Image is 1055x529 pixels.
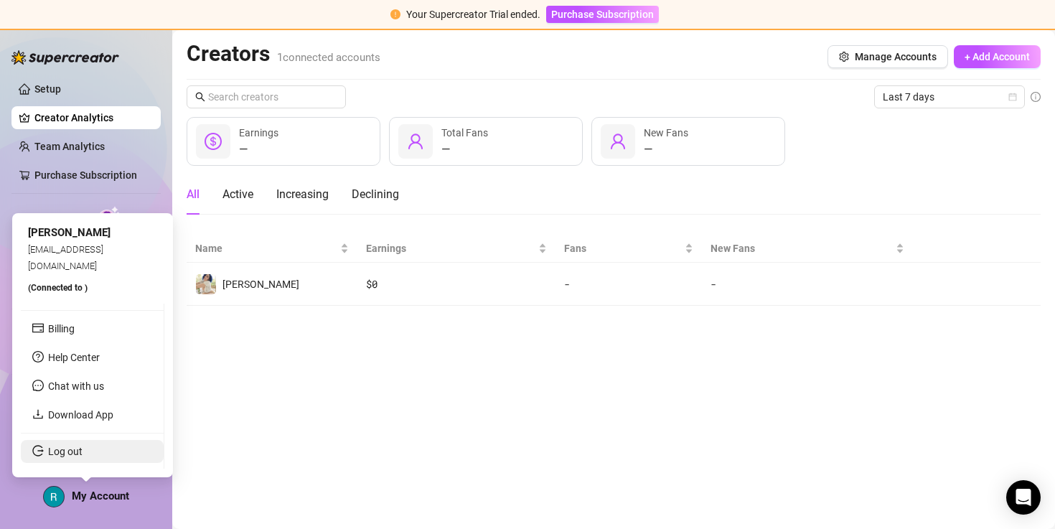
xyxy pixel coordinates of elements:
[34,141,105,152] a: Team Analytics
[195,240,337,256] span: Name
[187,40,380,67] h2: Creators
[21,440,164,463] li: Log out
[711,276,904,292] div: -
[855,51,937,62] span: Manage Accounts
[546,6,659,23] button: Purchase Subscription
[555,235,702,263] th: Fans
[352,186,399,203] div: Declining
[196,274,216,294] img: Lizbeth
[72,490,129,502] span: My Account
[34,83,61,95] a: Setup
[827,45,948,68] button: Manage Accounts
[1006,480,1041,515] div: Open Intercom Messenger
[28,244,103,271] span: [EMAIL_ADDRESS][DOMAIN_NAME]
[839,52,849,62] span: setting
[239,127,278,139] span: Earnings
[34,106,149,129] a: Creator Analytics
[1031,92,1041,102] span: info-circle
[644,127,688,139] span: New Fans
[222,278,299,290] span: [PERSON_NAME]
[546,9,659,20] a: Purchase Subscription
[187,186,200,203] div: All
[239,141,278,158] div: —
[34,169,137,181] a: Purchase Subscription
[551,9,654,20] span: Purchase Subscription
[28,226,111,239] span: [PERSON_NAME]
[954,45,1041,68] button: + Add Account
[441,127,488,139] span: Total Fans
[195,92,205,102] span: search
[357,235,555,263] th: Earnings
[609,133,627,150] span: user
[205,133,222,150] span: dollar-circle
[564,276,693,292] div: -
[702,235,912,263] th: New Fans
[277,51,380,64] span: 1 connected accounts
[711,240,892,256] span: New Fans
[28,283,88,293] span: (Connected to )
[48,352,100,363] a: Help Center
[21,317,164,340] li: Billing
[48,323,75,334] a: Billing
[11,50,119,65] img: logo-BBDzfeDw.svg
[883,86,1016,108] span: Last 7 days
[208,89,326,105] input: Search creators
[20,212,93,225] span: Izzy AI Chatter
[32,380,44,391] span: message
[187,235,357,263] th: Name
[98,206,121,227] img: AI Chatter
[1008,93,1017,101] span: calendar
[366,240,535,256] span: Earnings
[222,186,253,203] div: Active
[564,240,682,256] span: Fans
[48,380,104,392] span: Chat with us
[276,186,329,203] div: Increasing
[644,141,688,158] div: —
[407,133,424,150] span: user
[406,9,540,20] span: Your Supercreator Trial ended.
[48,446,83,457] a: Log out
[965,51,1030,62] span: + Add Account
[441,141,488,158] div: —
[48,409,113,421] a: Download App
[44,487,64,507] img: ACg8ocKFGPVRtj142_rkI3B9rKeRFyp3J_PfdbpTP74ui52NAUW9gVw=s96-c
[366,276,547,292] div: $ 0
[390,9,400,19] span: exclamation-circle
